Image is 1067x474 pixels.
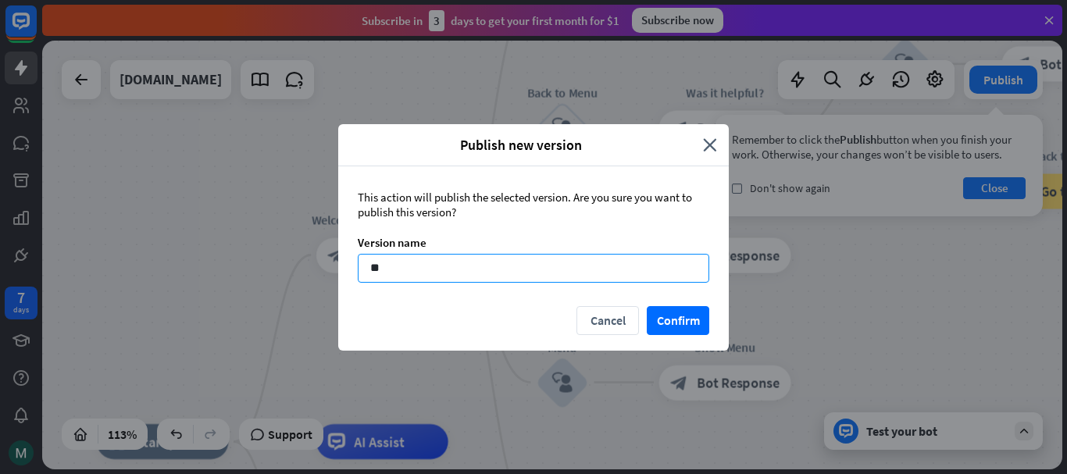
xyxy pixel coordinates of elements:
[12,6,59,53] button: Open LiveChat chat widget
[703,136,717,154] i: close
[358,235,709,250] div: Version name
[358,190,709,219] div: This action will publish the selected version. Are you sure you want to publish this version?
[576,306,639,335] button: Cancel
[350,136,691,154] span: Publish new version
[647,306,709,335] button: Confirm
